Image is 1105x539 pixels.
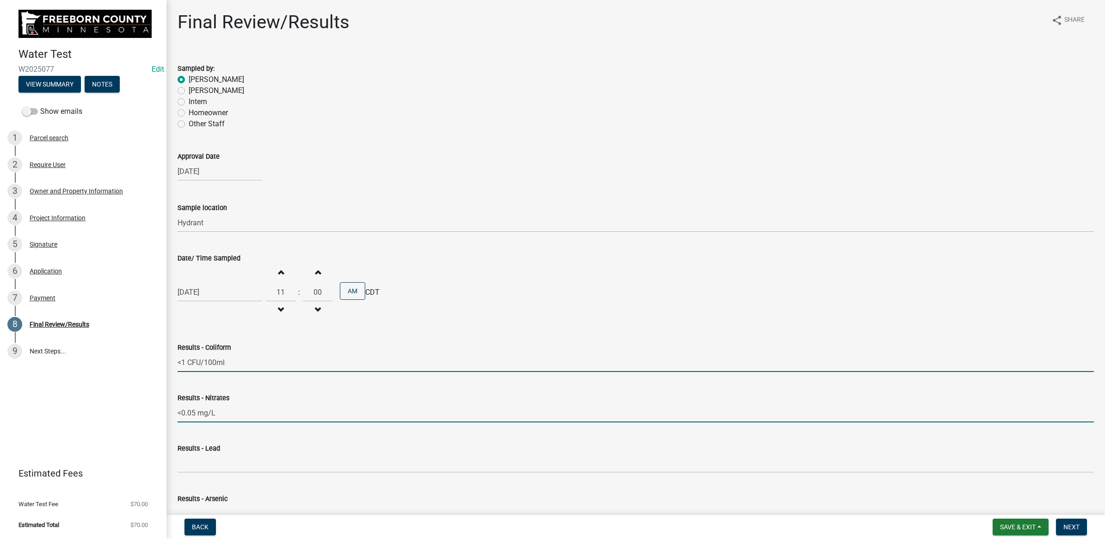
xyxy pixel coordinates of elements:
[30,268,62,274] div: Application
[1064,15,1085,26] span: Share
[7,237,22,252] div: 5
[7,264,22,279] div: 6
[178,283,262,302] input: mm/dd/yyyy
[365,287,380,298] span: CDT
[22,106,82,117] label: Show emails
[1056,519,1087,535] button: Next
[178,66,215,72] label: Sampled by:
[7,464,152,483] a: Estimated Fees
[130,522,148,528] span: $70.00
[30,241,57,248] div: Signature
[184,519,216,535] button: Back
[7,184,22,198] div: 3
[178,446,220,452] label: Results - Lead
[85,76,120,93] button: Notes
[178,11,350,33] h1: Final Review/Results
[7,211,22,225] div: 4
[30,215,86,221] div: Project Information
[189,74,244,85] label: [PERSON_NAME]
[1000,523,1036,531] span: Save & Exit
[1044,11,1092,29] button: shareShare
[18,48,159,61] h4: Water Test
[18,76,81,93] button: View Summary
[30,295,55,301] div: Payment
[189,96,207,107] label: Intern
[178,154,220,160] label: Approval Date
[30,135,68,141] div: Parcel search
[7,317,22,332] div: 8
[152,65,164,74] a: Edit
[189,85,244,96] label: [PERSON_NAME]
[189,107,228,118] label: Homeowner
[340,282,365,300] button: AM
[1063,523,1080,531] span: Next
[178,255,240,262] label: Date/ Time Sampled
[303,283,332,302] input: Minutes
[18,501,58,507] span: Water Test Fee
[7,291,22,305] div: 7
[178,395,229,402] label: Results - Nitrates
[18,65,148,74] span: W2025077
[993,519,1049,535] button: Save & Exit
[30,161,66,168] div: Require User
[7,344,22,359] div: 9
[266,283,295,302] input: Hours
[192,523,209,531] span: Back
[152,65,164,74] wm-modal-confirm: Edit Application Number
[295,287,303,298] div: :
[30,321,89,328] div: Final Review/Results
[7,130,22,145] div: 1
[18,522,59,528] span: Estimated Total
[7,157,22,172] div: 2
[1051,15,1062,26] i: share
[178,496,228,502] label: Results - Arsenic
[178,162,262,181] input: mm/dd/yyyy
[18,10,152,38] img: Freeborn County, Minnesota
[189,118,225,130] label: Other Staff
[130,501,148,507] span: $70.00
[85,81,120,88] wm-modal-confirm: Notes
[178,205,227,211] label: Sample location
[18,81,81,88] wm-modal-confirm: Summary
[30,188,123,194] div: Owner and Property Information
[178,345,231,351] label: Results - Coliform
